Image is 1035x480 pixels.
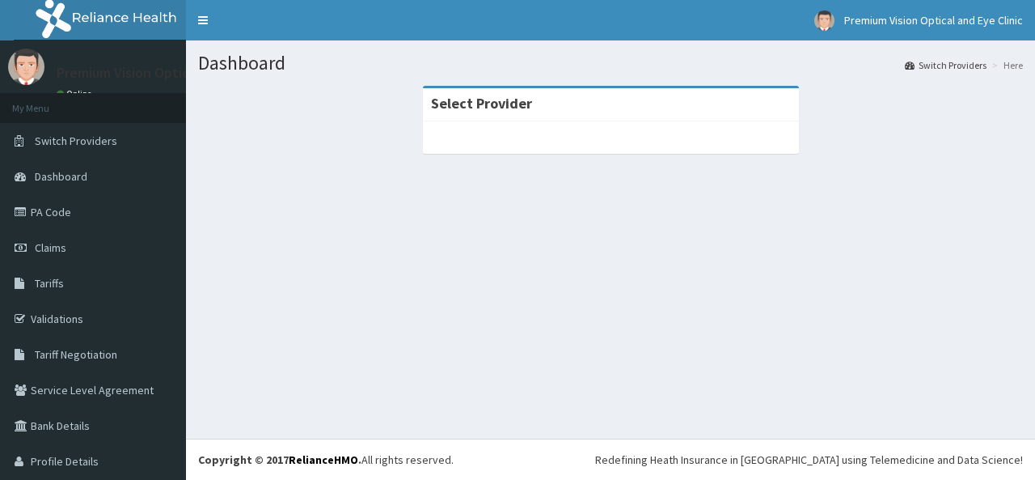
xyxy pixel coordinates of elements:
a: RelianceHMO [289,452,358,467]
a: Switch Providers [905,58,986,72]
img: User Image [814,11,834,31]
strong: Copyright © 2017 . [198,452,361,467]
p: Premium Vision Optical and Eye Clinic [57,66,290,80]
span: Premium Vision Optical and Eye Clinic [844,13,1023,28]
span: Dashboard [35,169,87,184]
a: Online [57,88,95,100]
div: Redefining Heath Insurance in [GEOGRAPHIC_DATA] using Telemedicine and Data Science! [595,452,1023,468]
li: Here [988,58,1023,72]
span: Switch Providers [35,134,117,148]
span: Tariffs [35,276,64,291]
span: Tariff Negotiation [35,347,117,362]
strong: Select Provider [431,94,532,113]
img: User Image [8,49,44,85]
span: Claims [35,240,66,255]
h1: Dashboard [198,53,1023,74]
footer: All rights reserved. [186,439,1035,480]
